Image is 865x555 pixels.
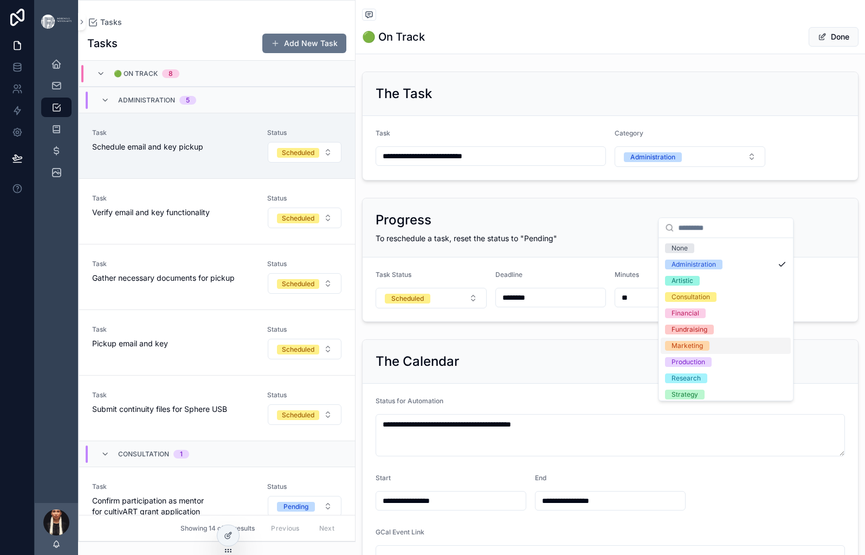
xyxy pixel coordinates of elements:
[282,148,314,158] div: Scheduled
[267,260,342,268] span: Status
[672,292,710,302] div: Consultation
[267,482,342,491] span: Status
[282,345,314,354] div: Scheduled
[262,34,346,53] button: Add New Task
[267,391,342,399] span: Status
[35,43,78,203] div: scrollable content
[376,270,411,279] span: Task Status
[672,390,698,399] div: Strategy
[672,260,716,269] div: Administration
[376,211,431,229] h2: Progress
[376,129,390,137] span: Task
[391,294,424,304] div: Scheduled
[672,341,703,351] div: Marketing
[92,273,254,283] span: Gather necessary documents for pickup
[672,276,693,286] div: Artistic
[268,273,341,294] button: Select Button
[41,15,72,28] img: App logo
[79,178,355,244] a: TaskVerify email and key functionalityStatusSelect Button
[92,194,254,203] span: Task
[376,474,391,482] span: Start
[180,524,255,533] span: Showing 14 of 14 results
[92,482,254,491] span: Task
[169,69,173,78] div: 8
[100,17,122,28] span: Tasks
[79,375,355,441] a: TaskSubmit continuity files for Sphere USBStatusSelect Button
[79,467,355,532] a: TaskConfirm participation as mentor for cultivART grant applicationStatusSelect Button
[92,128,254,137] span: Task
[92,260,254,268] span: Task
[283,502,308,512] div: Pending
[282,279,314,289] div: Scheduled
[268,208,341,228] button: Select Button
[376,353,459,370] h2: The Calendar
[672,243,688,253] div: None
[282,410,314,420] div: Scheduled
[362,29,425,44] h1: 🟢 On Track
[376,397,443,405] span: Status for Automation
[92,325,254,334] span: Task
[268,339,341,359] button: Select Button
[659,238,793,401] div: Suggestions
[376,528,424,536] span: GCal Event Link
[376,234,557,243] span: To reschedule a task, reset the status to "Pending"
[672,308,699,318] div: Financial
[268,142,341,163] button: Select Button
[376,85,432,102] h2: The Task
[282,214,314,223] div: Scheduled
[267,194,342,203] span: Status
[92,338,254,349] span: Pickup email and key
[615,129,643,137] span: Category
[615,270,639,279] span: Minutes
[114,69,158,78] span: 🟢 On Track
[79,309,355,375] a: TaskPickup email and keyStatusSelect Button
[186,96,190,105] div: 5
[79,244,355,309] a: TaskGather necessary documents for pickupStatusSelect Button
[118,450,169,459] span: Consultation
[630,152,675,162] div: Administration
[672,325,707,334] div: Fundraising
[615,146,765,167] button: Select Button
[376,288,487,308] button: Select Button
[672,373,701,383] div: Research
[92,495,254,517] span: Confirm participation as mentor for cultivART grant application
[92,141,254,152] span: Schedule email and key pickup
[92,404,254,415] span: Submit continuity files for Sphere USB
[180,450,183,459] div: 1
[495,270,522,279] span: Deadline
[92,391,254,399] span: Task
[79,113,355,178] a: TaskSchedule email and key pickupStatusSelect Button
[809,27,858,47] button: Done
[268,404,341,425] button: Select Button
[672,357,705,367] div: Production
[267,325,342,334] span: Status
[118,96,175,105] span: Administration
[87,36,118,51] h1: Tasks
[87,17,122,28] a: Tasks
[535,474,546,482] span: End
[92,207,254,218] span: Verify email and key functionality
[267,128,342,137] span: Status
[268,496,341,517] button: Select Button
